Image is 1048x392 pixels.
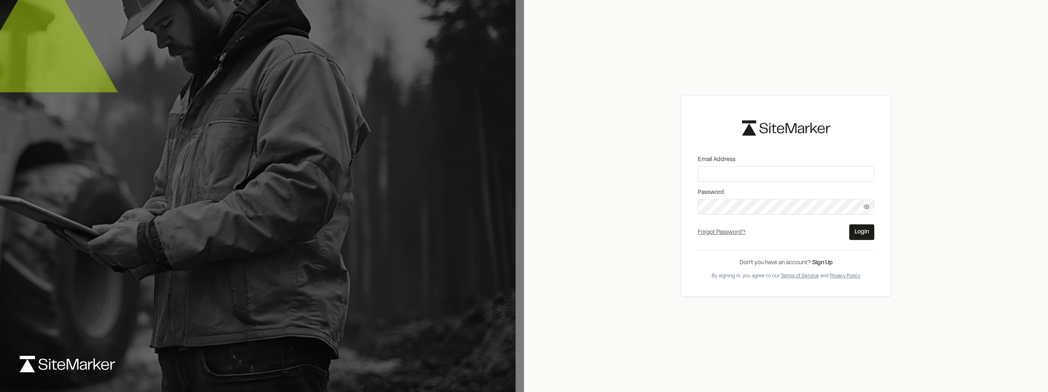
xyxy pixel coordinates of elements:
[698,230,746,235] a: Forgot Password?
[742,120,830,136] img: logo-black-rebrand.svg
[698,272,874,280] div: By signing in, you agree to our and
[698,188,874,197] label: Password
[698,258,874,267] div: Don’t you have an account?
[20,356,115,372] img: logo-white-rebrand.svg
[781,272,819,280] button: Terms of Service
[698,155,874,164] label: Email Address
[812,261,833,265] a: Sign Up
[830,272,860,280] button: Privacy Policy
[849,224,874,240] button: Login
